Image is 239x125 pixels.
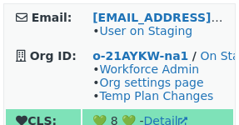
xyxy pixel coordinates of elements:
[32,11,72,24] strong: Email:
[192,49,197,62] strong: /
[30,49,77,62] strong: Org ID:
[99,76,203,89] a: Org settings page
[92,24,192,37] span: •
[92,62,213,102] span: • • •
[92,49,188,62] a: o-21AYKW-na1
[99,89,213,102] a: Temp Plan Changes
[99,24,192,37] a: User on Staging
[99,62,199,76] a: Workforce Admin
